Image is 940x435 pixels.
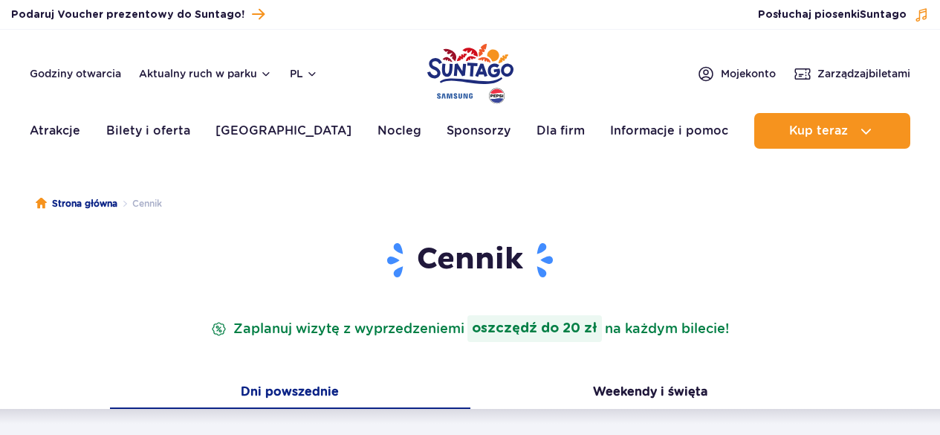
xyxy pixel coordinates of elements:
span: Kup teraz [789,124,848,138]
h1: Cennik [121,241,820,280]
a: Bilety i oferta [106,113,190,149]
a: Zarządzajbiletami [794,65,910,83]
button: pl [290,66,318,81]
button: Aktualny ruch w parku [139,68,272,80]
button: Posłuchaj piosenkiSuntago [758,7,929,22]
a: Strona główna [36,196,117,211]
a: Sponsorzy [447,113,510,149]
a: Mojekonto [697,65,776,83]
button: Dni powszednie [110,378,470,409]
a: Park of Poland [427,37,513,106]
button: Kup teraz [754,113,910,149]
span: Moje konto [721,66,776,81]
a: [GEOGRAPHIC_DATA] [215,113,351,149]
a: Godziny otwarcia [30,66,121,81]
span: Posłuchaj piosenki [758,7,907,22]
span: Podaruj Voucher prezentowy do Suntago! [11,7,244,22]
a: Informacje i pomoc [610,113,728,149]
li: Cennik [117,196,162,211]
a: Atrakcje [30,113,80,149]
span: Zarządzaj biletami [817,66,910,81]
span: Suntago [860,10,907,20]
p: Zaplanuj wizytę z wyprzedzeniem na każdym bilecie! [208,315,732,342]
a: Dla firm [537,113,585,149]
button: Weekendy i święta [470,378,831,409]
a: Nocleg [377,113,421,149]
strong: oszczędź do 20 zł [467,315,602,342]
a: Podaruj Voucher prezentowy do Suntago! [11,4,265,25]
